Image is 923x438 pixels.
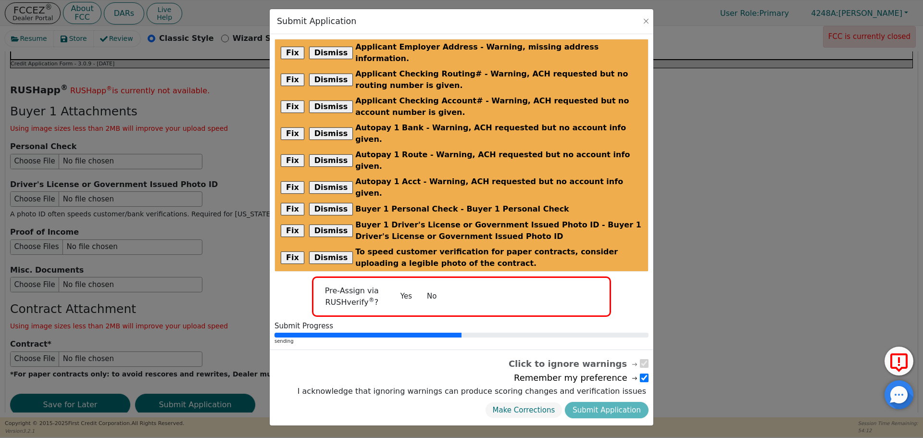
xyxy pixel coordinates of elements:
[281,74,304,86] button: Fix
[514,371,639,384] span: Remember my preference
[281,251,304,264] button: Fix
[485,402,563,419] button: Make Corrections
[281,154,304,167] button: Fix
[281,47,304,59] button: Fix
[355,176,642,199] span: Autopay 1 Acct - Warning, ACH requested but no account info given.
[355,203,569,215] span: Buyer 1 Personal Check - Buyer 1 Personal Check
[309,225,353,237] button: Dismiss
[355,122,642,145] span: Autopay 1 Bank - Warning, ACH requested but no account info given.
[281,203,304,215] button: Fix
[309,74,353,86] button: Dismiss
[355,246,642,269] span: To speed customer verification for paper contracts, consider uploading a legible photo of the con...
[295,386,649,397] label: I acknowledge that ignoring warnings can produce scoring changes and verification issues
[309,127,353,140] button: Dismiss
[281,127,304,140] button: Fix
[309,100,353,113] button: Dismiss
[309,154,353,167] button: Dismiss
[355,68,642,91] span: Applicant Checking Routing# - Warning, ACH requested but no routing number is given.
[274,322,649,330] div: Submit Progress
[281,225,304,237] button: Fix
[419,288,444,305] button: No
[274,338,649,345] div: sending
[355,41,642,64] span: Applicant Employer Address - Warning, missing address information.
[355,219,642,242] span: Buyer 1 Driver's License or Government Issued Photo ID - Buyer 1 Driver's License or Government I...
[281,100,304,113] button: Fix
[393,288,420,305] button: Yes
[309,203,353,215] button: Dismiss
[509,357,639,370] span: Click to ignore warnings
[355,149,642,172] span: Autopay 1 Route - Warning, ACH requested but no account info given.
[369,297,374,303] sup: ®
[281,181,304,194] button: Fix
[641,16,651,26] button: Close
[325,286,379,307] span: Pre-Assign via RUSHverify ?
[309,251,353,264] button: Dismiss
[885,347,913,375] button: Report Error to FCC
[277,16,356,26] h3: Submit Application
[309,181,353,194] button: Dismiss
[355,95,642,118] span: Applicant Checking Account# - Warning, ACH requested but no account number is given.
[309,47,353,59] button: Dismiss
